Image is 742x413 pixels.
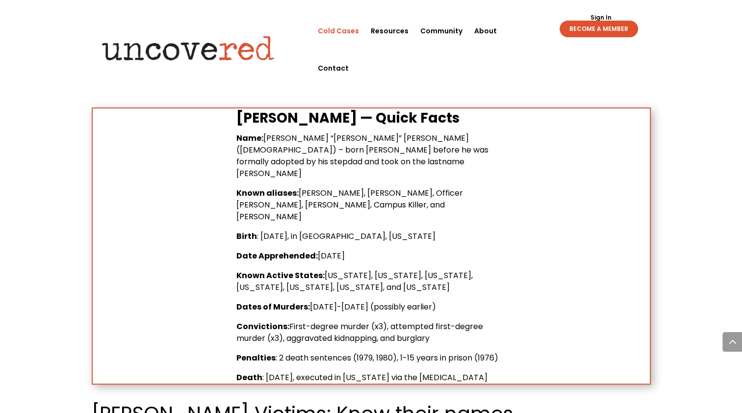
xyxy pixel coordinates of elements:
[474,12,497,50] a: About
[236,372,262,383] b: Death
[236,270,325,281] b: Known Active States:
[371,12,409,50] a: Resources
[236,132,488,179] span: [PERSON_NAME] “[PERSON_NAME]” [PERSON_NAME] ([DEMOGRAPHIC_DATA]) – born [PERSON_NAME] before he w...
[236,301,310,312] b: Dates of Murders:
[585,15,616,21] a: Sign In
[276,352,277,363] span: :
[420,12,462,50] a: Community
[236,270,473,293] span: [US_STATE], [US_STATE], [US_STATE], [US_STATE], [US_STATE], [US_STATE], and [US_STATE]
[236,132,263,144] b: Name:
[236,108,460,128] span: [PERSON_NAME] — Quick Facts
[560,21,638,37] a: BECOME A MEMBER
[236,250,318,261] b: Date Apprehended:
[236,352,276,363] b: Penalties
[236,187,463,222] span: [PERSON_NAME], [PERSON_NAME], Officer [PERSON_NAME], [PERSON_NAME], Campus Killer, and [PERSON_NAME]
[262,372,487,383] span: : [DATE], executed in [US_STATE] via the [MEDICAL_DATA]
[318,250,345,261] span: [DATE]
[318,50,349,87] a: Contact
[236,231,257,242] b: Birth
[236,321,289,332] b: Convictions:
[236,187,299,199] b: Known aliases:
[279,352,498,363] span: 2 death sentences (1979, 1980), 1-15 years in prison (1976)
[310,301,436,312] span: [DATE]-[DATE] (possibly earlier)
[318,12,359,50] a: Cold Cases
[94,29,282,67] img: Uncovered logo
[257,231,435,242] span: : [DATE], in [GEOGRAPHIC_DATA], [US_STATE]
[236,321,483,344] span: First-degree murder (x3), attempted first-degree murder (x3), aggravated kidnapping, and burglary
